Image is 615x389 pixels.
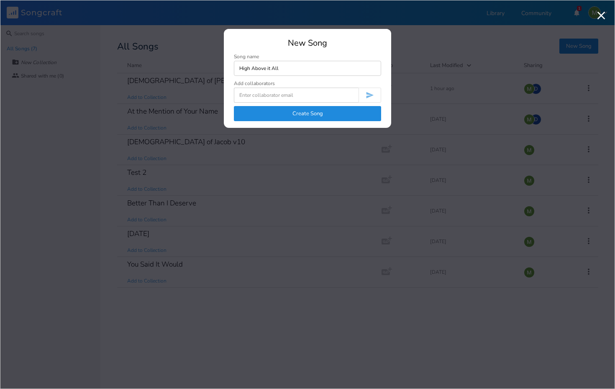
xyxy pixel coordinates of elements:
button: Invite [359,88,381,103]
div: New Song [234,39,381,47]
div: Add collaborators [234,81,275,86]
input: Enter collaborator email [234,88,359,103]
div: Song name [234,54,381,59]
button: Create Song [234,106,381,121]
input: Enter song name [234,61,381,76]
